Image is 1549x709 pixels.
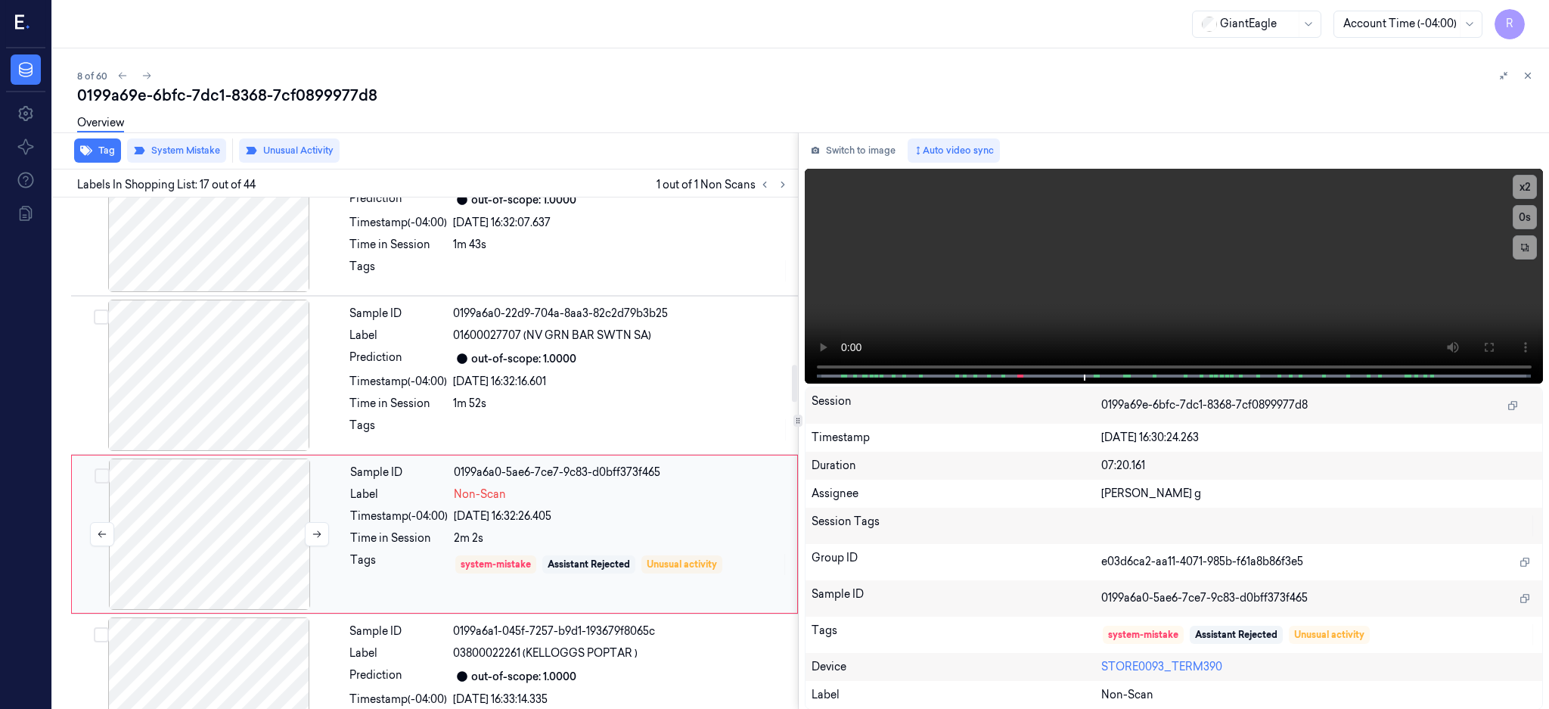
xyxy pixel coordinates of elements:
div: STORE0093_TERM390 [1101,659,1536,675]
div: Assignee [812,486,1101,502]
div: Assistant Rejected [1195,628,1277,642]
span: 03800022261 (KELLOGGS POPTAR ) [453,645,638,661]
div: Tags [812,623,1101,647]
div: 1m 43s [453,237,789,253]
button: R [1495,9,1525,39]
span: 8 of 60 [77,70,107,82]
div: Label [812,687,1101,703]
button: Unusual Activity [239,138,340,163]
div: system-mistake [461,558,531,571]
div: Time in Session [349,237,447,253]
div: out-of-scope: 1.0000 [471,351,576,367]
div: [DATE] 16:30:24.263 [1101,430,1536,446]
div: Prediction [349,350,447,368]
div: 1m 52s [453,396,789,412]
div: Timestamp (-04:00) [349,692,447,707]
div: Timestamp [812,430,1101,446]
div: 0199a6a0-22d9-704a-8aa3-82c2d79b3b25 [453,306,789,322]
div: Label [349,328,447,344]
div: [PERSON_NAME] g [1101,486,1536,502]
div: Prediction [349,667,447,686]
span: 0199a6a0-5ae6-7ce7-9c83-d0bff373f465 [1101,590,1308,606]
div: Sample ID [349,306,447,322]
div: Sample ID [812,586,1101,611]
div: [DATE] 16:32:26.405 [454,508,788,524]
span: 01600027707 (NV GRN BAR SWTN SA) [453,328,651,344]
div: Sample ID [349,623,447,639]
span: 1 out of 1 Non Scans [657,176,792,194]
span: Non-Scan [1101,687,1153,703]
div: system-mistake [1108,628,1178,642]
div: Timestamp (-04:00) [350,508,448,524]
div: 0199a6a1-045f-7257-b9d1-193679f8065c [453,623,789,639]
div: 0199a6a0-5ae6-7ce7-9c83-d0bff373f465 [454,465,788,480]
div: out-of-scope: 1.0000 [471,669,576,685]
div: [DATE] 16:32:07.637 [453,215,789,231]
div: 0199a69e-6bfc-7dc1-8368-7cf0899977d8 [77,85,1537,106]
button: System Mistake [127,138,226,163]
div: Group ID [812,550,1101,574]
button: 0s [1513,205,1537,229]
button: Switch to image [805,138,902,163]
div: [DATE] 16:32:16.601 [453,374,789,390]
button: Select row [94,627,109,642]
div: Tags [349,418,447,442]
div: Tags [350,552,448,577]
div: out-of-scope: 1.0000 [471,192,576,208]
span: Labels In Shopping List: 17 out of 44 [77,177,256,193]
div: [DATE] 16:33:14.335 [453,692,789,707]
span: e03d6ca2-aa11-4071-985b-f61a8b86f3e5 [1101,554,1303,570]
span: Non-Scan [454,487,506,502]
button: Tag [74,138,121,163]
button: x2 [1513,175,1537,199]
div: Duration [812,458,1101,474]
div: Sample ID [350,465,448,480]
div: Tags [349,259,447,283]
div: Assistant Rejected [548,558,630,571]
button: Select row [94,309,109,325]
div: 07:20.161 [1101,458,1536,474]
span: 0199a69e-6bfc-7dc1-8368-7cf0899977d8 [1101,397,1308,413]
div: Device [812,659,1101,675]
div: Label [349,645,447,661]
div: Prediction [349,191,447,209]
div: Time in Session [349,396,447,412]
div: Unusual activity [647,558,717,571]
div: Timestamp (-04:00) [349,374,447,390]
div: Timestamp (-04:00) [349,215,447,231]
div: Unusual activity [1294,628,1364,642]
div: Session Tags [812,514,1101,538]
button: Select row [95,468,110,484]
a: Overview [77,115,124,132]
div: 2m 2s [454,530,788,546]
div: Session [812,393,1101,418]
div: Time in Session [350,530,448,546]
button: Auto video sync [908,138,1000,163]
div: Label [350,487,448,502]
